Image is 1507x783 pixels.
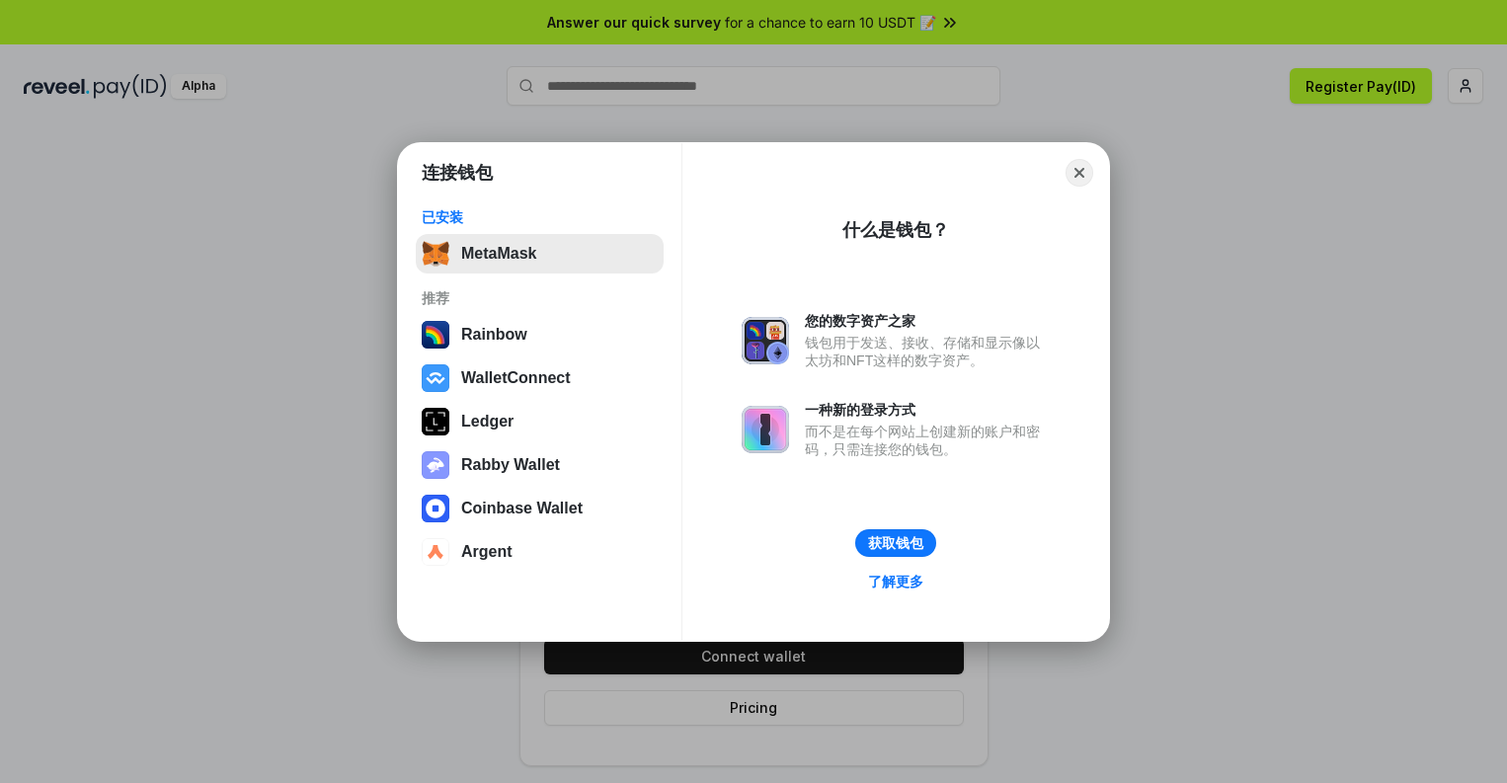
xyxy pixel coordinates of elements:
img: svg+xml,%3Csvg%20width%3D%22120%22%20height%3D%22120%22%20viewBox%3D%220%200%20120%20120%22%20fil... [422,321,449,349]
button: Rainbow [416,315,664,354]
div: 什么是钱包？ [842,218,949,242]
div: Coinbase Wallet [461,500,583,517]
div: Rabby Wallet [461,456,560,474]
div: Ledger [461,413,514,431]
div: 而不是在每个网站上创建新的账户和密码，只需连接您的钱包。 [805,423,1050,458]
button: Argent [416,532,664,572]
h1: 连接钱包 [422,161,493,185]
button: 获取钱包 [855,529,936,557]
a: 了解更多 [856,569,935,594]
button: MetaMask [416,234,664,274]
div: Argent [461,543,513,561]
img: svg+xml,%3Csvg%20xmlns%3D%22http%3A%2F%2Fwww.w3.org%2F2000%2Fsvg%22%20fill%3D%22none%22%20viewBox... [422,451,449,479]
div: 推荐 [422,289,658,307]
button: Rabby Wallet [416,445,664,485]
img: svg+xml,%3Csvg%20width%3D%2228%22%20height%3D%2228%22%20viewBox%3D%220%200%2028%2028%22%20fill%3D... [422,538,449,566]
div: 您的数字资产之家 [805,312,1050,330]
div: MetaMask [461,245,536,263]
div: WalletConnect [461,369,571,387]
img: svg+xml,%3Csvg%20width%3D%2228%22%20height%3D%2228%22%20viewBox%3D%220%200%2028%2028%22%20fill%3D... [422,364,449,392]
div: 了解更多 [868,573,923,590]
img: svg+xml,%3Csvg%20fill%3D%22none%22%20height%3D%2233%22%20viewBox%3D%220%200%2035%2033%22%20width%... [422,240,449,268]
button: Ledger [416,402,664,441]
img: svg+xml,%3Csvg%20width%3D%2228%22%20height%3D%2228%22%20viewBox%3D%220%200%2028%2028%22%20fill%3D... [422,495,449,522]
button: Coinbase Wallet [416,489,664,528]
img: svg+xml,%3Csvg%20xmlns%3D%22http%3A%2F%2Fwww.w3.org%2F2000%2Fsvg%22%20width%3D%2228%22%20height%3... [422,408,449,435]
div: 一种新的登录方式 [805,401,1050,419]
img: svg+xml,%3Csvg%20xmlns%3D%22http%3A%2F%2Fwww.w3.org%2F2000%2Fsvg%22%20fill%3D%22none%22%20viewBox... [742,406,789,453]
div: Rainbow [461,326,527,344]
button: WalletConnect [416,358,664,398]
div: 获取钱包 [868,534,923,552]
div: 已安装 [422,208,658,226]
img: svg+xml,%3Csvg%20xmlns%3D%22http%3A%2F%2Fwww.w3.org%2F2000%2Fsvg%22%20fill%3D%22none%22%20viewBox... [742,317,789,364]
button: Close [1066,159,1093,187]
div: 钱包用于发送、接收、存储和显示像以太坊和NFT这样的数字资产。 [805,334,1050,369]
